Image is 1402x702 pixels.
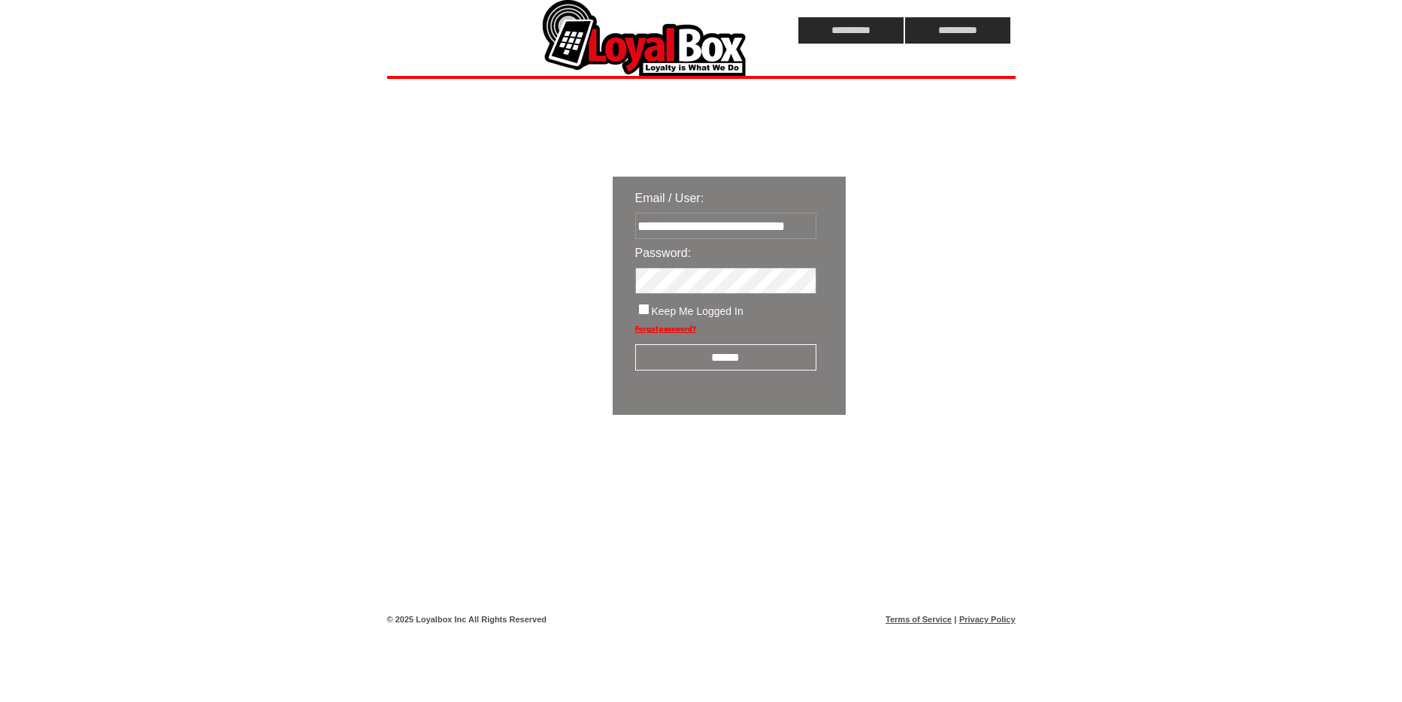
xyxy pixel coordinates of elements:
a: Forgot password? [635,325,696,333]
a: Privacy Policy [959,615,1016,624]
span: Password: [635,247,692,259]
span: | [954,615,956,624]
img: transparent.png;jsessionid=95ABF926D51CBA35DB2DEEC1859B36A5 [889,452,964,471]
span: Keep Me Logged In [652,305,743,317]
a: Terms of Service [886,615,952,624]
span: © 2025 Loyalbox Inc All Rights Reserved [387,615,547,624]
span: Email / User: [635,192,704,204]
